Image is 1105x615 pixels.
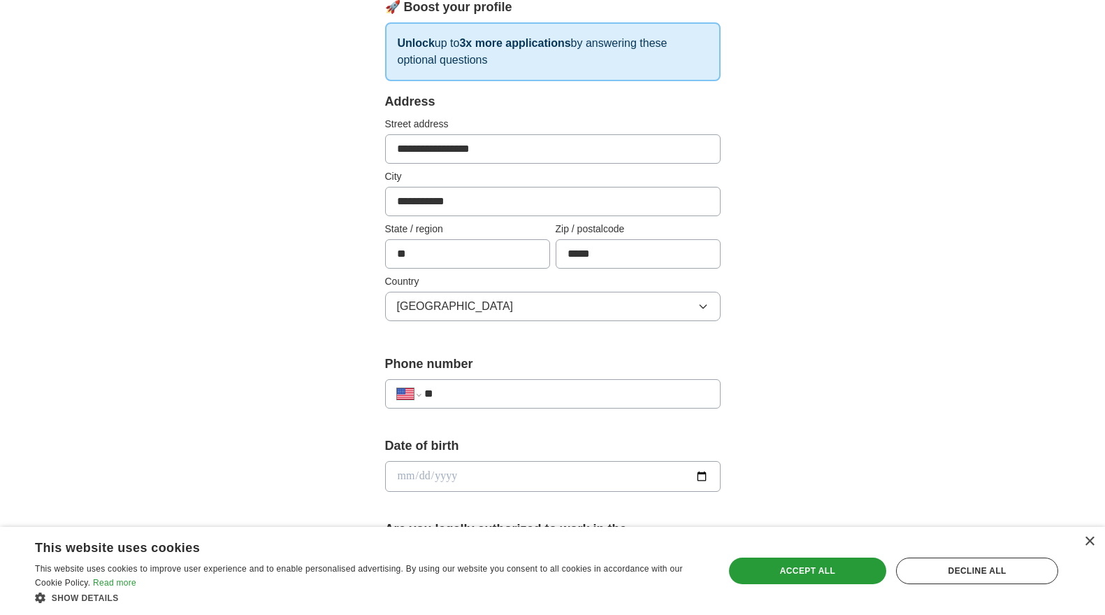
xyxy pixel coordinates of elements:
[1084,537,1095,547] div: Close
[35,535,668,556] div: This website uses cookies
[398,37,435,49] strong: Unlock
[556,222,721,236] label: Zip / postalcode
[397,298,514,315] span: [GEOGRAPHIC_DATA]
[385,355,721,374] label: Phone number
[459,37,570,49] strong: 3x more applications
[385,169,721,184] label: City
[896,558,1058,584] div: Decline all
[385,92,721,111] div: Address
[35,591,703,605] div: Show details
[729,558,887,584] div: Accept all
[385,292,721,321] button: [GEOGRAPHIC_DATA]
[52,593,119,603] span: Show details
[385,222,550,236] label: State / region
[385,274,721,289] label: Country
[385,437,721,455] label: Date of birth
[385,520,721,558] label: Are you legally authorized to work in the [GEOGRAPHIC_DATA]?
[385,117,721,132] label: Street address
[35,564,683,588] span: This website uses cookies to improve user experience and to enable personalised advertising. By u...
[385,22,721,81] p: up to by answering these optional questions
[93,578,136,588] a: Read more, opens a new window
